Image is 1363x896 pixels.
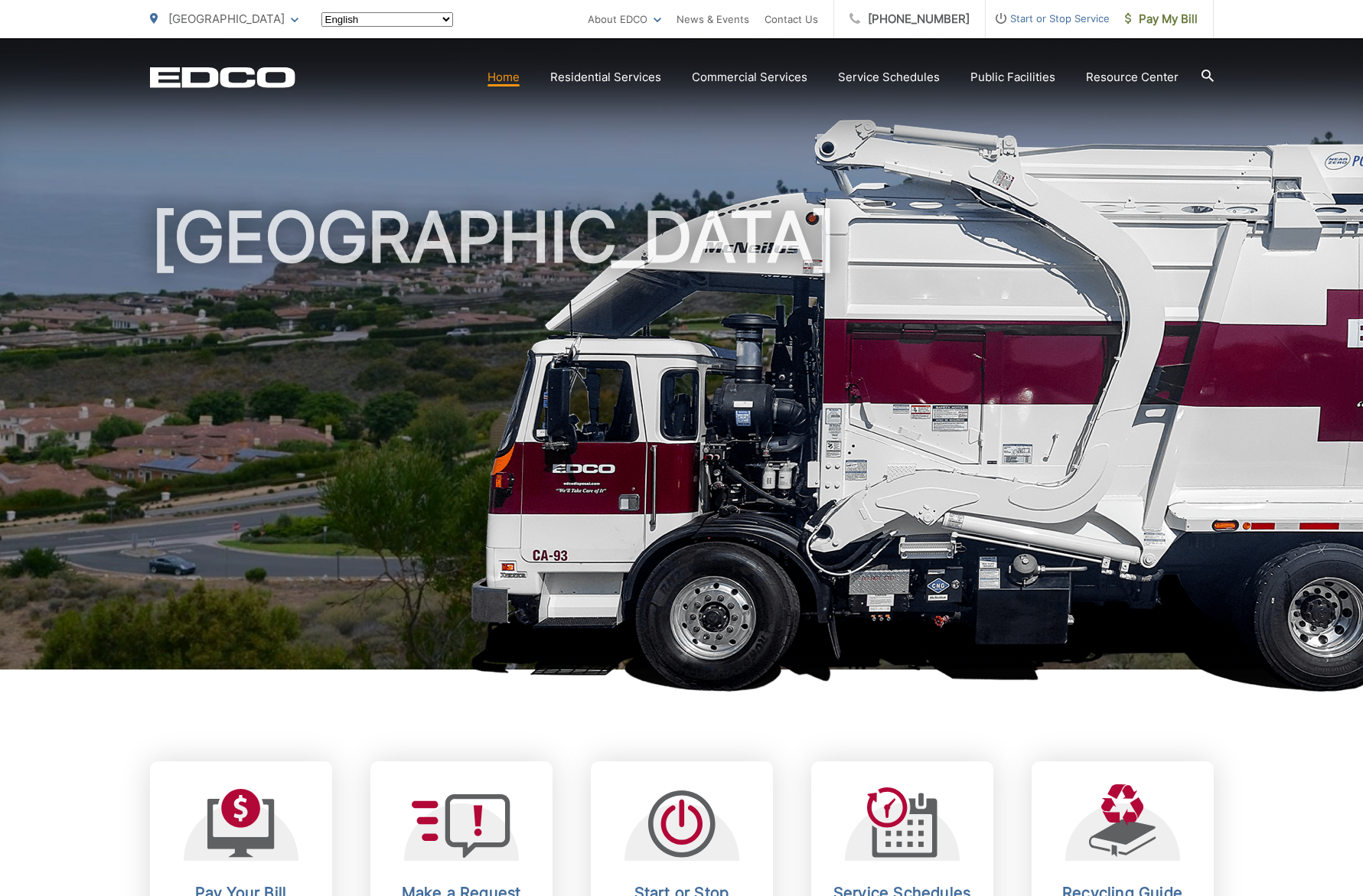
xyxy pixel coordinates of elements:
span: Pay My Bill [1125,10,1198,28]
a: Home [487,68,520,86]
a: Contact Us [765,10,818,28]
a: Residential Services [550,68,661,86]
span: [GEOGRAPHIC_DATA] [168,11,285,26]
a: Resource Center [1086,68,1179,86]
select: Select a language [321,12,453,27]
h1: [GEOGRAPHIC_DATA] [150,199,1214,683]
a: Public Facilities [970,68,1055,86]
a: Commercial Services [692,68,807,86]
a: About EDCO [588,10,661,28]
a: News & Events [677,10,749,28]
a: Service Schedules [838,68,940,86]
a: EDCD logo. Return to the homepage. [150,67,295,88]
